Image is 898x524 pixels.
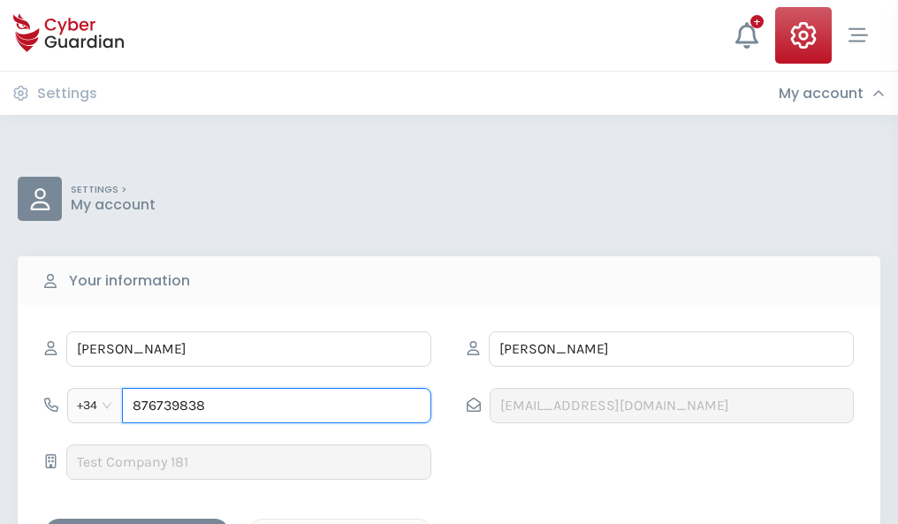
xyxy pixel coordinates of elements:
[71,196,156,214] p: My account
[779,85,885,103] div: My account
[37,85,97,103] h3: Settings
[77,392,113,419] span: +34
[750,15,764,28] div: +
[71,184,156,196] p: SETTINGS >
[69,270,190,292] b: Your information
[779,85,864,103] h3: My account
[122,388,431,423] input: 612345678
